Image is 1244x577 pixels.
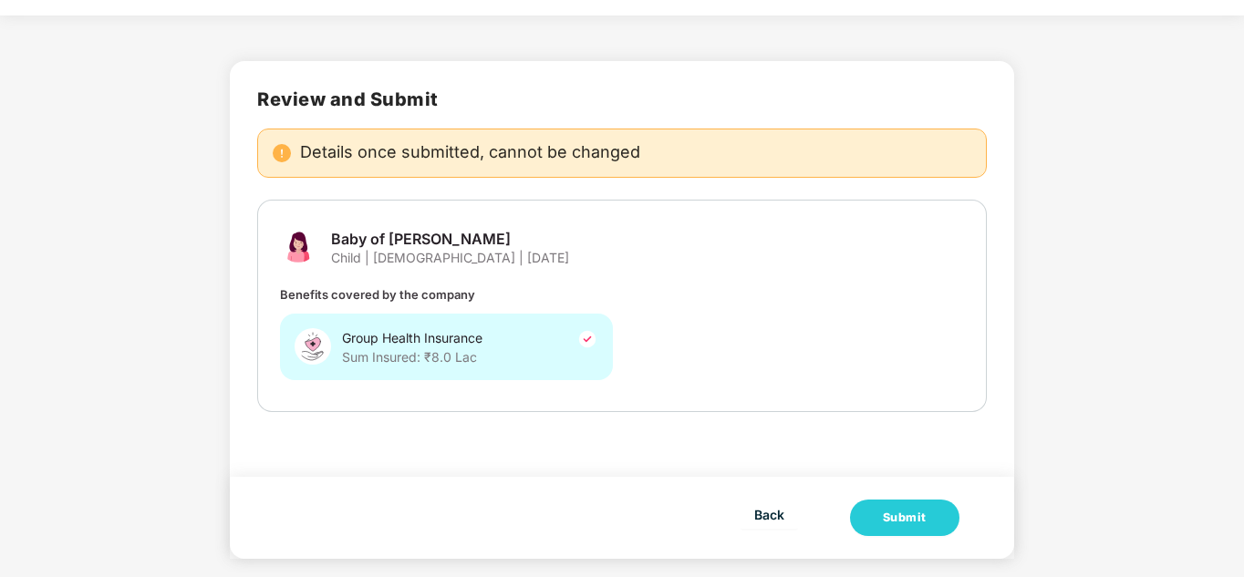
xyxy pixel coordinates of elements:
[754,503,784,526] span: Back
[331,230,569,249] span: Baby of [PERSON_NAME]
[300,144,640,162] span: Details once submitted, cannot be changed
[850,500,959,536] button: Submit
[342,348,482,366] span: Sum Insured: ₹8.0 Lac
[883,509,927,527] div: Submit
[741,500,798,529] button: Back
[576,328,598,350] img: svg+xml;base64,PHN2ZyBpZD0iVGljay0yNHgyNCIgeG1sbnM9Imh0dHA6Ly93d3cudzMub3JnLzIwMDAvc3ZnIiB3aWR0aD...
[342,328,482,348] span: Group Health Insurance
[295,328,331,365] img: svg+xml;base64,PHN2ZyBpZD0iR3JvdXBfSGVhbHRoX0luc3VyYW5jZSIgZGF0YS1uYW1lPSJHcm91cCBIZWFsdGggSW5zdX...
[273,144,291,162] img: svg+xml;base64,PHN2ZyBpZD0iRGFuZ2VyX2FsZXJ0IiBkYXRhLW5hbWU9IkRhbmdlciBhbGVydCIgeG1sbnM9Imh0dHA6Ly...
[280,222,316,266] img: svg+xml;base64,PHN2ZyBpZD0iU3BvdXNlX0ZlbWFsZSIgeG1sbnM9Imh0dHA6Ly93d3cudzMub3JnLzIwMDAvc3ZnIiB4bW...
[331,249,569,266] span: Child | [DEMOGRAPHIC_DATA] | [DATE]
[257,88,987,110] h2: Review and Submit
[280,287,475,302] span: Benefits covered by the company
